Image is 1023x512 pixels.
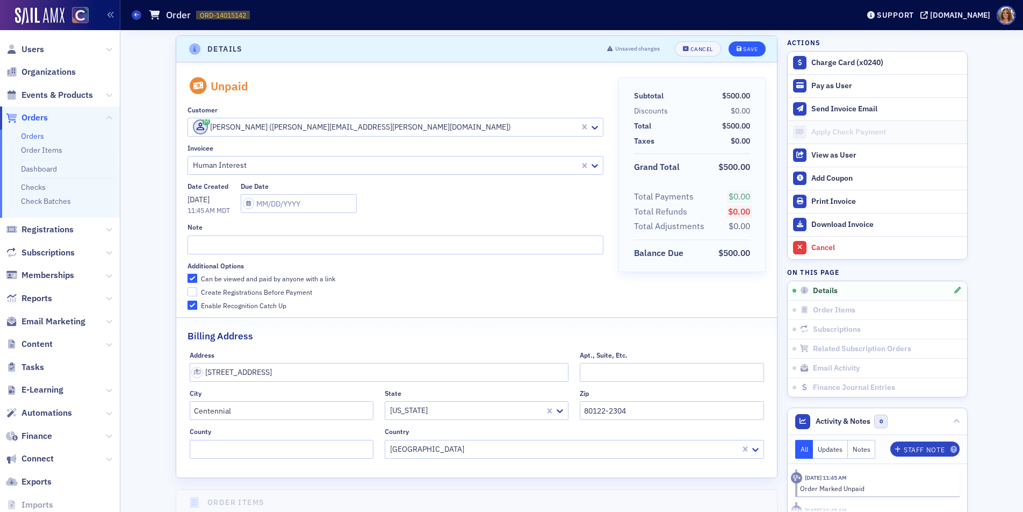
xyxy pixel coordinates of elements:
[215,206,230,215] span: MDT
[634,247,687,260] span: Balance Due
[787,267,968,277] h4: On this page
[6,453,54,465] a: Connect
[634,90,667,102] span: Subtotal
[166,9,191,22] h1: Order
[15,8,64,25] img: SailAMX
[21,407,72,419] span: Automations
[718,247,750,258] span: $500.00
[188,329,253,343] h2: Billing Address
[800,483,952,493] div: Order Marked Unpaid
[813,305,855,315] span: Order Items
[207,44,243,55] h4: Details
[788,213,967,236] a: Download Invoice
[930,10,990,20] div: [DOMAIN_NAME]
[21,293,52,304] span: Reports
[21,66,76,78] span: Organizations
[188,106,218,114] div: Customer
[21,44,44,55] span: Users
[6,316,85,328] a: Email Marketing
[6,499,53,511] a: Imports
[201,274,335,283] div: Can be viewed and paid by anyone with a link
[729,221,750,231] span: $0.00
[795,440,813,459] button: All
[634,190,694,203] div: Total Payments
[904,447,945,453] div: Staff Note
[788,144,967,167] button: View as User
[997,6,1015,25] span: Profile
[200,11,246,20] span: ORD-14015142
[634,105,672,117] span: Discounts
[21,145,62,155] a: Order Items
[21,476,52,488] span: Exports
[188,206,215,215] time: 11:45 AM
[690,46,713,52] div: Cancel
[188,182,228,190] div: Date Created
[787,38,820,47] h4: Actions
[6,269,74,281] a: Memberships
[21,224,74,236] span: Registrations
[816,416,870,427] span: Activity & Notes
[21,316,85,328] span: Email Marketing
[188,223,203,231] div: Note
[811,197,962,207] div: Print Invoice
[188,287,197,297] input: Create Registrations Before Payment
[634,136,654,147] div: Taxes
[634,161,683,174] span: Grand Total
[6,338,53,350] a: Content
[731,106,750,116] span: $0.00
[385,428,409,436] div: Country
[890,442,960,457] button: Staff Note
[21,269,74,281] span: Memberships
[634,90,664,102] div: Subtotal
[580,351,628,359] div: Apt., Suite, Etc.
[21,164,57,174] a: Dashboard
[722,121,750,131] span: $500.00
[813,364,860,373] span: Email Activity
[615,45,660,53] span: Unsaved changes
[634,161,680,174] div: Grand Total
[21,384,63,396] span: E-Learning
[580,389,589,397] div: Zip
[874,415,888,428] span: 0
[6,407,72,419] a: Automations
[788,236,967,259] button: Cancel
[811,127,962,137] div: Apply Check Payment
[21,131,44,141] a: Orders
[21,112,48,124] span: Orders
[788,167,967,190] button: Add Coupon
[728,206,750,217] span: $0.00
[813,344,911,354] span: Related Subscription Orders
[21,430,52,442] span: Finance
[6,361,44,373] a: Tasks
[241,194,357,213] input: MM/DD/YYYY
[877,10,914,20] div: Support
[675,41,721,56] button: Cancel
[813,440,848,459] button: Updates
[634,205,691,218] span: Total Refunds
[634,247,683,260] div: Balance Due
[188,274,197,283] input: Can be viewed and paid by anyone with a link
[211,79,248,93] div: Unpaid
[811,104,962,114] div: Send Invoice Email
[21,361,44,373] span: Tasks
[6,224,74,236] a: Registrations
[634,220,704,233] div: Total Adjustments
[6,89,93,101] a: Events & Products
[634,120,655,132] span: Total
[634,120,651,132] div: Total
[6,476,52,488] a: Exports
[21,499,53,511] span: Imports
[634,190,697,203] span: Total Payments
[21,182,46,192] a: Checks
[718,161,750,172] span: $500.00
[21,338,53,350] span: Content
[634,205,687,218] div: Total Refunds
[743,46,758,52] div: Save
[188,301,197,310] input: Enable Recognition Catch Up
[634,105,668,117] div: Discounts
[201,288,312,297] div: Create Registrations Before Payment
[21,89,93,101] span: Events & Products
[848,440,876,459] button: Notes
[6,112,48,124] a: Orders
